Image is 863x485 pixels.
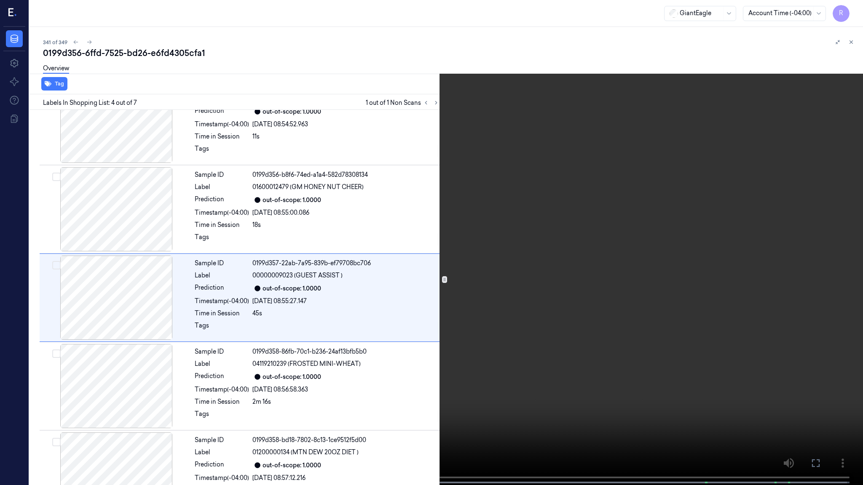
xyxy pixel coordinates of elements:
div: Tags [195,233,249,246]
span: 01200000134 (MTN DEW 20OZ DIET ) [252,448,359,457]
div: 2m 16s [252,397,440,406]
div: Time in Session [195,397,249,406]
span: 341 of 349 [43,39,67,46]
button: Tag [41,77,67,91]
button: Select row [52,261,61,269]
div: Timestamp (-04:00) [195,120,249,129]
div: Prediction [195,460,249,470]
div: Timestamp (-04:00) [195,208,249,217]
div: 0199d358-bd18-7802-8c13-1ce9512f5d00 [252,436,440,445]
span: Labels In Shopping List: 4 out of 7 [43,99,137,107]
div: Sample ID [195,259,249,268]
div: Label [195,183,249,192]
div: 0199d358-86fb-70c1-b236-24af13bfb5b0 [252,347,440,356]
button: Select row [52,349,61,358]
div: Time in Session [195,221,249,229]
div: [DATE] 08:57:12.216 [252,474,440,482]
div: Prediction [195,107,249,117]
div: Sample ID [195,171,249,179]
div: out-of-scope: 1.0000 [263,373,321,381]
div: out-of-scope: 1.0000 [263,196,321,205]
div: [DATE] 08:55:27.147 [252,297,440,306]
div: Time in Session [195,309,249,318]
button: Select row [52,173,61,181]
div: Label [195,448,249,457]
div: Tags [195,144,249,158]
button: Select row [52,438,61,446]
div: Timestamp (-04:00) [195,474,249,482]
div: Prediction [195,195,249,205]
div: [DATE] 08:54:52.963 [252,120,440,129]
div: 18s [252,221,440,229]
span: 1 out of 1 Non Scans [366,98,441,108]
div: Sample ID [195,347,249,356]
div: 11s [252,132,440,141]
div: Sample ID [195,436,249,445]
div: Label [195,271,249,280]
div: out-of-scope: 1.0000 [263,107,321,116]
div: Time in Session [195,132,249,141]
span: 00000009023 (GUEST ASSIST ) [252,271,343,280]
div: Prediction [195,372,249,382]
div: 0199d356-6ffd-7525-bd26-e6fd4305cfa1 [43,47,856,59]
span: 04119210239 (FROSTED MINI-WHEAT) [252,360,361,368]
div: out-of-scope: 1.0000 [263,461,321,470]
div: Prediction [195,283,249,293]
div: [DATE] 08:56:58.363 [252,385,440,394]
div: out-of-scope: 1.0000 [263,284,321,293]
div: 45s [252,309,440,318]
a: Overview [43,64,69,74]
button: R [833,5,850,22]
div: Tags [195,410,249,423]
div: Timestamp (-04:00) [195,297,249,306]
div: Tags [195,321,249,335]
div: [DATE] 08:55:00.086 [252,208,440,217]
div: 0199d357-22ab-7a95-839b-ef79708bc706 [252,259,440,268]
span: 01600012479 (GM HONEY NUT CHEER) [252,183,364,192]
div: Label [195,360,249,368]
div: Timestamp (-04:00) [195,385,249,394]
div: 0199d356-b8f6-74ed-a1a4-582d78308134 [252,171,440,179]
